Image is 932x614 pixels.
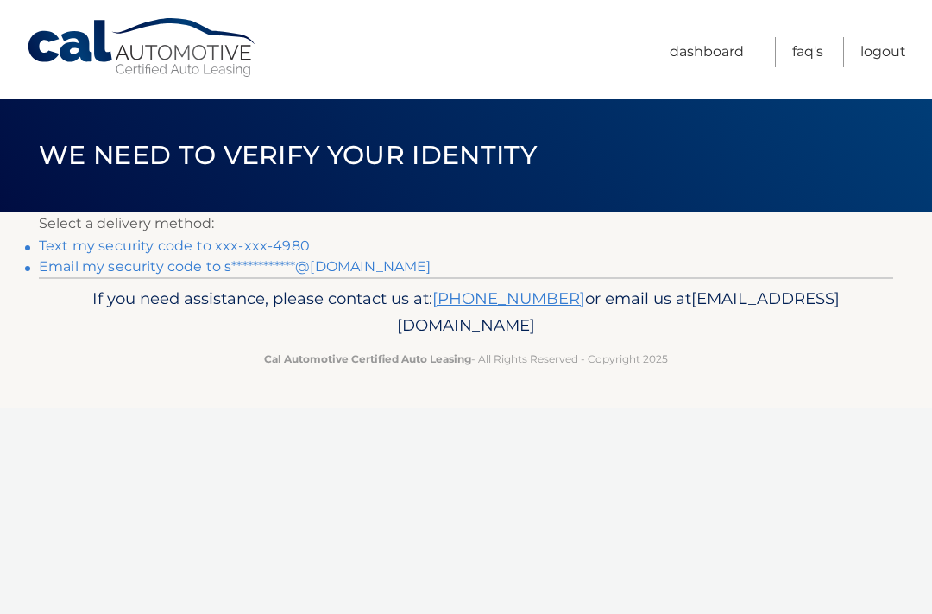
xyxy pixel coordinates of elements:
[670,37,744,67] a: Dashboard
[792,37,823,67] a: FAQ's
[432,288,585,308] a: [PHONE_NUMBER]
[860,37,906,67] a: Logout
[39,237,310,254] a: Text my security code to xxx-xxx-4980
[39,139,537,171] span: We need to verify your identity
[264,352,471,365] strong: Cal Automotive Certified Auto Leasing
[39,212,893,236] p: Select a delivery method:
[26,17,259,79] a: Cal Automotive
[65,285,867,340] p: If you need assistance, please contact us at: or email us at
[65,350,867,368] p: - All Rights Reserved - Copyright 2025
